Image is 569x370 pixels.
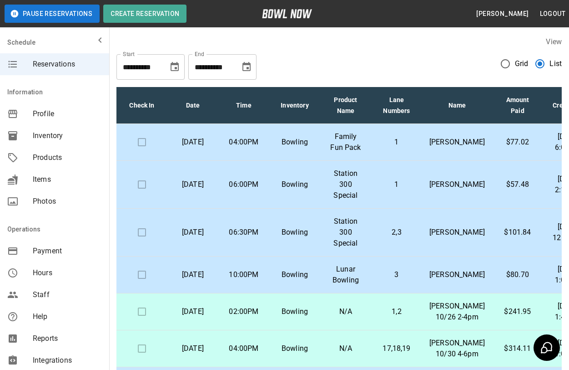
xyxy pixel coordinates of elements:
[327,131,364,153] p: Family Fun Pack
[277,306,313,317] p: Bowling
[429,227,485,238] p: [PERSON_NAME]
[33,355,102,366] span: Integrations
[277,269,313,280] p: Bowling
[33,174,102,185] span: Items
[226,227,262,238] p: 06:30PM
[167,87,218,124] th: Date
[378,227,415,238] p: 2,3
[175,306,211,317] p: [DATE]
[429,269,485,280] p: [PERSON_NAME]
[226,179,262,190] p: 06:00PM
[327,216,364,249] p: Station 300 Special
[226,269,262,280] p: 10:00PM
[116,87,167,124] th: Check In
[33,246,102,257] span: Payment
[175,137,211,148] p: [DATE]
[226,306,262,317] p: 02:00PM
[277,179,313,190] p: Bowling
[33,130,102,141] span: Inventory
[33,289,102,300] span: Staff
[33,267,102,278] span: Hours
[226,137,262,148] p: 04:00PM
[499,137,536,148] p: $77.02
[33,108,102,119] span: Profile
[277,137,313,148] p: Bowling
[327,343,364,354] p: N/A
[378,343,415,354] p: 17,18,19
[327,306,364,317] p: N/A
[327,168,364,201] p: Station 300 Special
[378,306,415,317] p: 1,2
[499,306,536,317] p: $241.95
[226,343,262,354] p: 04:00PM
[499,343,536,354] p: $314.11
[103,5,186,23] button: Create Reservation
[378,179,415,190] p: 1
[33,311,102,322] span: Help
[237,58,256,76] button: Choose date, selected date is Nov 11, 2025
[218,87,269,124] th: Time
[499,227,536,238] p: $101.84
[320,87,371,124] th: Product Name
[175,227,211,238] p: [DATE]
[371,87,422,124] th: Lane Numbers
[546,37,562,46] label: View
[33,333,102,344] span: Reports
[33,152,102,163] span: Products
[277,227,313,238] p: Bowling
[269,87,320,124] th: Inventory
[429,338,485,360] p: [PERSON_NAME] 10/30 4-6pm
[429,137,485,148] p: [PERSON_NAME]
[175,269,211,280] p: [DATE]
[536,5,569,22] button: Logout
[549,58,562,69] span: List
[378,269,415,280] p: 3
[175,343,211,354] p: [DATE]
[175,179,211,190] p: [DATE]
[378,137,415,148] p: 1
[277,343,313,354] p: Bowling
[473,5,532,22] button: [PERSON_NAME]
[33,196,102,207] span: Photos
[429,179,485,190] p: [PERSON_NAME]
[499,269,536,280] p: $80.70
[262,9,312,18] img: logo
[422,87,492,124] th: Name
[327,264,364,286] p: Lunar Bowling
[166,58,184,76] button: Choose date, selected date is Oct 11, 2025
[429,301,485,323] p: [PERSON_NAME] 10/26 2-4pm
[33,59,102,70] span: Reservations
[492,87,543,124] th: Amount Paid
[5,5,100,23] button: Pause Reservations
[499,179,536,190] p: $57.48
[515,58,529,69] span: Grid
